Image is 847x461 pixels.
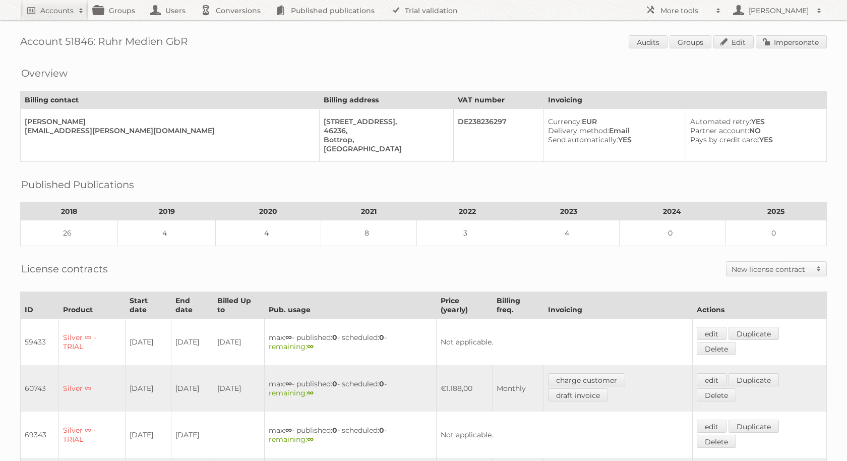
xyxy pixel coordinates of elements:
[697,420,727,433] a: edit
[213,292,265,319] th: Billed Up to
[690,135,818,144] div: YES
[548,135,678,144] div: YES
[265,292,437,319] th: Pub. usage
[332,426,337,435] strong: 0
[690,135,759,144] span: Pays by credit card:
[307,388,314,397] strong: ∞
[437,292,493,319] th: Price (yearly)
[285,379,292,388] strong: ∞
[756,35,827,48] a: Impersonate
[729,327,779,340] a: Duplicate
[416,203,518,220] th: 2022
[285,333,292,342] strong: ∞
[697,342,736,355] a: Delete
[21,261,108,276] h2: License contracts
[321,203,417,220] th: 2021
[265,319,437,366] td: max: - published: - scheduled: -
[548,126,678,135] div: Email
[660,6,711,16] h2: More tools
[493,292,543,319] th: Billing freq.
[693,292,827,319] th: Actions
[20,35,827,50] h1: Account 51846: Ruhr Medien GbR
[620,220,725,246] td: 0
[332,379,337,388] strong: 0
[453,91,544,109] th: VAT number
[416,220,518,246] td: 3
[213,365,265,412] td: [DATE]
[453,109,544,162] td: DE238236297
[690,117,751,126] span: Automated retry:
[21,91,320,109] th: Billing contact
[690,126,749,135] span: Partner account:
[324,117,445,126] div: [STREET_ADDRESS],
[307,342,314,351] strong: ∞
[25,126,311,135] div: [EMAIL_ADDRESS][PERSON_NAME][DOMAIN_NAME]
[126,365,171,412] td: [DATE]
[213,319,265,366] td: [DATE]
[437,412,693,458] td: Not applicable.
[437,319,693,366] td: Not applicable.
[697,327,727,340] a: edit
[518,220,620,246] td: 4
[59,292,126,319] th: Product
[25,117,311,126] div: [PERSON_NAME]
[40,6,74,16] h2: Accounts
[379,333,384,342] strong: 0
[324,126,445,135] div: 46236,
[59,365,126,412] td: Silver ∞
[324,135,445,144] div: Bottrop,
[729,420,779,433] a: Duplicate
[493,365,543,412] td: Monthly
[518,203,620,220] th: 2023
[548,373,625,386] a: charge customer
[21,177,134,192] h2: Published Publications
[548,135,618,144] span: Send automatically:
[725,220,826,246] td: 0
[697,373,727,386] a: edit
[324,144,445,153] div: [GEOGRAPHIC_DATA]
[697,388,736,401] a: Delete
[171,292,213,319] th: End date
[713,35,754,48] a: Edit
[21,66,68,81] h2: Overview
[285,426,292,435] strong: ∞
[727,262,826,276] a: New license contract
[732,264,811,274] h2: New license contract
[269,435,314,444] span: remaining:
[265,365,437,412] td: max: - published: - scheduled: -
[690,126,818,135] div: NO
[548,126,609,135] span: Delivery method:
[321,220,417,246] td: 8
[269,388,314,397] span: remaining:
[548,117,582,126] span: Currency:
[543,292,693,319] th: Invoicing
[725,203,826,220] th: 2025
[548,117,678,126] div: EUR
[379,379,384,388] strong: 0
[629,35,668,48] a: Audits
[379,426,384,435] strong: 0
[21,319,59,366] td: 59433
[171,412,213,458] td: [DATE]
[21,220,118,246] td: 26
[126,292,171,319] th: Start date
[319,91,453,109] th: Billing address
[171,319,213,366] td: [DATE]
[21,203,118,220] th: 2018
[544,91,827,109] th: Invoicing
[59,319,126,366] td: Silver ∞ - TRIAL
[118,220,215,246] td: 4
[126,319,171,366] td: [DATE]
[171,365,213,412] td: [DATE]
[269,342,314,351] span: remaining:
[21,412,59,458] td: 69343
[548,388,608,401] a: draft invoice
[126,412,171,458] td: [DATE]
[21,365,59,412] td: 60743
[729,373,779,386] a: Duplicate
[215,203,321,220] th: 2020
[746,6,812,16] h2: [PERSON_NAME]
[670,35,711,48] a: Groups
[697,435,736,448] a: Delete
[21,292,59,319] th: ID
